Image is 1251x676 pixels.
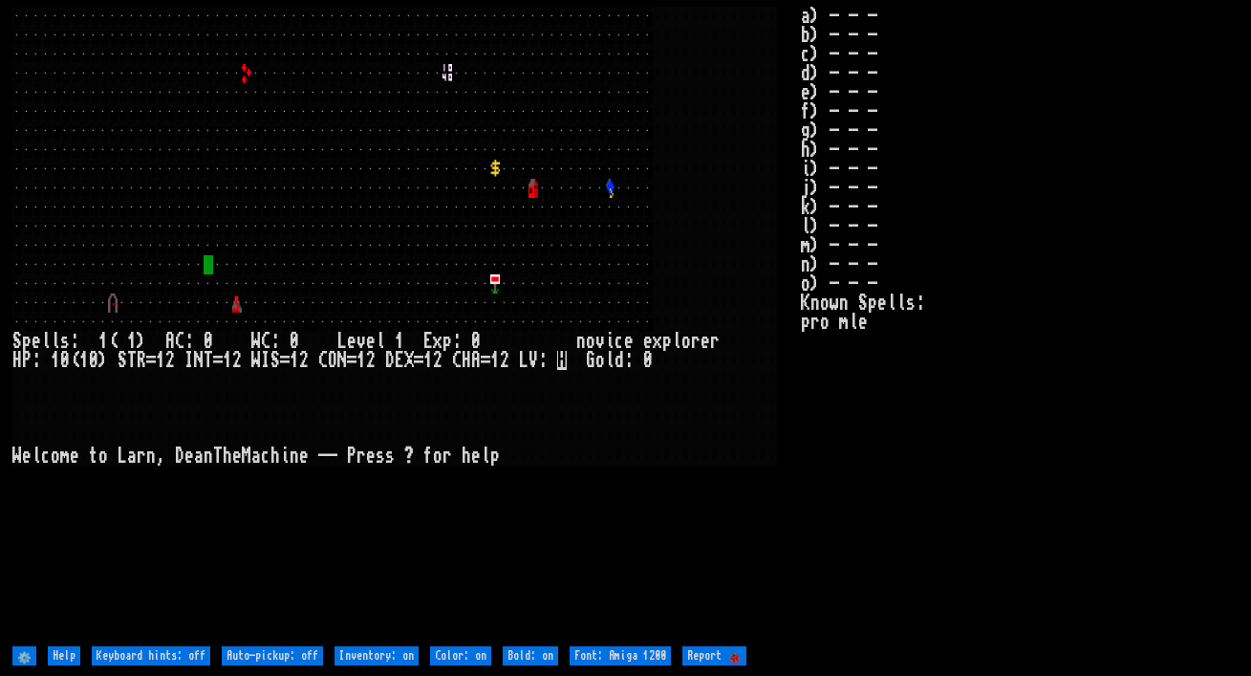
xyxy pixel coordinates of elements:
div: l [32,447,41,466]
div: 0 [204,332,213,351]
div: G [586,351,595,370]
div: v [356,332,366,351]
div: 1 [156,351,165,370]
div: l [672,332,681,351]
div: n [146,447,156,466]
div: 0 [290,332,299,351]
div: n [576,332,586,351]
div: ? [404,447,414,466]
div: n [290,447,299,466]
div: e [22,447,32,466]
div: C [452,351,462,370]
div: n [204,447,213,466]
div: e [643,332,653,351]
div: ( [70,351,79,370]
div: 2 [232,351,242,370]
div: L [118,447,127,466]
div: V [528,351,538,370]
div: 2 [299,351,309,370]
input: Inventory: on [334,646,419,665]
div: L [519,351,528,370]
div: I [184,351,194,370]
input: Auto-pickup: off [222,646,323,665]
div: p [22,332,32,351]
div: 1 [490,351,500,370]
div: o [681,332,691,351]
div: T [213,447,223,466]
div: E [395,351,404,370]
div: 2 [433,351,442,370]
div: a [251,447,261,466]
input: Color: on [430,646,491,665]
div: l [51,332,60,351]
div: p [490,447,500,466]
div: C [318,351,328,370]
div: x [433,332,442,351]
div: M [242,447,251,466]
div: R [137,351,146,370]
div: ) [98,351,108,370]
div: , [156,447,165,466]
div: S [270,351,280,370]
div: O [328,351,337,370]
div: d [615,351,624,370]
div: D [385,351,395,370]
mark: H [557,351,567,370]
div: = [481,351,490,370]
div: = [213,351,223,370]
div: o [51,447,60,466]
div: P [347,447,356,466]
div: ( [108,332,118,351]
div: o [433,447,442,466]
div: = [347,351,356,370]
div: = [146,351,156,370]
div: s [385,447,395,466]
div: p [662,332,672,351]
div: a [127,447,137,466]
div: A [165,332,175,351]
div: W [251,332,261,351]
div: D [175,447,184,466]
div: t [89,447,98,466]
div: v [595,332,605,351]
div: : [538,351,548,370]
div: a [194,447,204,466]
div: C [175,332,184,351]
div: S [12,332,22,351]
div: l [41,332,51,351]
div: e [184,447,194,466]
div: c [41,447,51,466]
div: E [423,332,433,351]
div: - [328,447,337,466]
div: 1 [290,351,299,370]
stats: a) - - - b) - - - c) - - - d) - - - e) - - - f) - - - g) - - - h) - - - i) - - - j) - - - k) - - ... [801,7,1239,643]
div: l [605,351,615,370]
div: 2 [500,351,509,370]
div: 0 [643,351,653,370]
div: 1 [98,332,108,351]
div: = [280,351,290,370]
div: 1 [79,351,89,370]
div: N [194,351,204,370]
div: l [481,447,490,466]
div: f [423,447,433,466]
div: h [462,447,471,466]
div: m [60,447,70,466]
input: Report 🐞 [682,646,746,665]
div: r [710,332,720,351]
div: e [471,447,481,466]
div: o [98,447,108,466]
div: W [12,447,22,466]
div: I [261,351,270,370]
div: e [624,332,634,351]
div: : [184,332,194,351]
div: 0 [471,332,481,351]
div: l [376,332,385,351]
div: e [366,447,376,466]
div: c [615,332,624,351]
div: C [261,332,270,351]
div: e [366,332,376,351]
div: 1 [395,332,404,351]
div: r [137,447,146,466]
div: T [204,351,213,370]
